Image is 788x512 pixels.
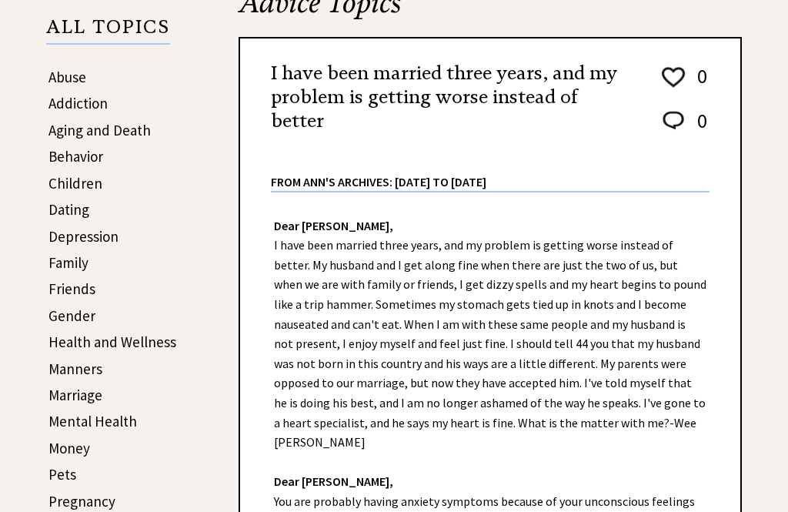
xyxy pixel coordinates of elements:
a: Manners [48,360,102,378]
a: Gender [48,306,95,325]
strong: Dear [PERSON_NAME], [274,218,393,233]
a: Mental Health [48,412,137,430]
strong: Dear [PERSON_NAME], [274,474,393,489]
a: Dating [48,200,89,219]
a: Depression [48,227,119,246]
a: Money [48,439,90,457]
h2: I have been married three years, and my problem is getting worse instead of better [271,62,633,134]
a: Health and Wellness [48,333,176,351]
td: 0 [689,108,708,149]
p: ALL TOPICS [46,18,170,45]
div: From Ann's Archives: [DATE] to [DATE] [271,150,710,191]
a: Marriage [48,386,102,404]
a: Abuse [48,68,86,86]
img: message_round%202.png [659,109,687,133]
a: Pregnancy [48,492,115,510]
img: heart_outline%201.png [659,64,687,91]
a: Pets [48,465,76,484]
a: Addiction [48,94,108,112]
a: Behavior [48,147,103,166]
td: 0 [689,63,708,106]
a: Friends [48,279,95,298]
a: Aging and Death [48,121,151,139]
a: Family [48,253,88,272]
a: Children [48,174,102,192]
